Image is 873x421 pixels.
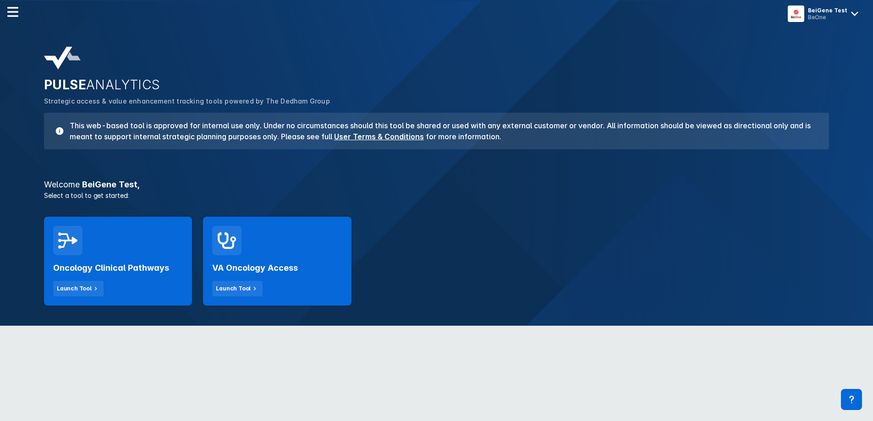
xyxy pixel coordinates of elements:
h3: BeiGene Test , [38,180,835,189]
img: menu--horizontal.svg [7,6,18,17]
a: Oncology Clinical PathwaysLaunch Tool [44,217,192,306]
h3: This web-based tool is approved for internal use only. Under no circumstances should this tool be... [64,120,818,142]
img: pulse-analytics-logo [44,47,81,70]
p: Strategic access & value enhancement tracking tools powered by The Dedham Group [44,96,829,106]
span: ANALYTICS [86,77,160,93]
a: User Terms & Conditions [334,132,424,141]
p: Select a tool to get started: [38,191,835,200]
img: menu button [790,7,802,20]
button: Launch Tool [53,281,104,296]
h2: VA Oncology Access [212,262,298,273]
div: BeiGene Test [808,7,847,14]
button: Launch Tool [212,281,263,296]
div: Launch Tool [57,284,92,293]
div: Launch Tool [216,284,251,293]
h2: Oncology Clinical Pathways [53,262,169,273]
span: Welcome [44,180,80,189]
div: BeOne [808,14,847,21]
a: VA Oncology AccessLaunch Tool [203,217,351,306]
div: Contact Support [841,389,862,410]
h2: PULSE [44,77,829,93]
